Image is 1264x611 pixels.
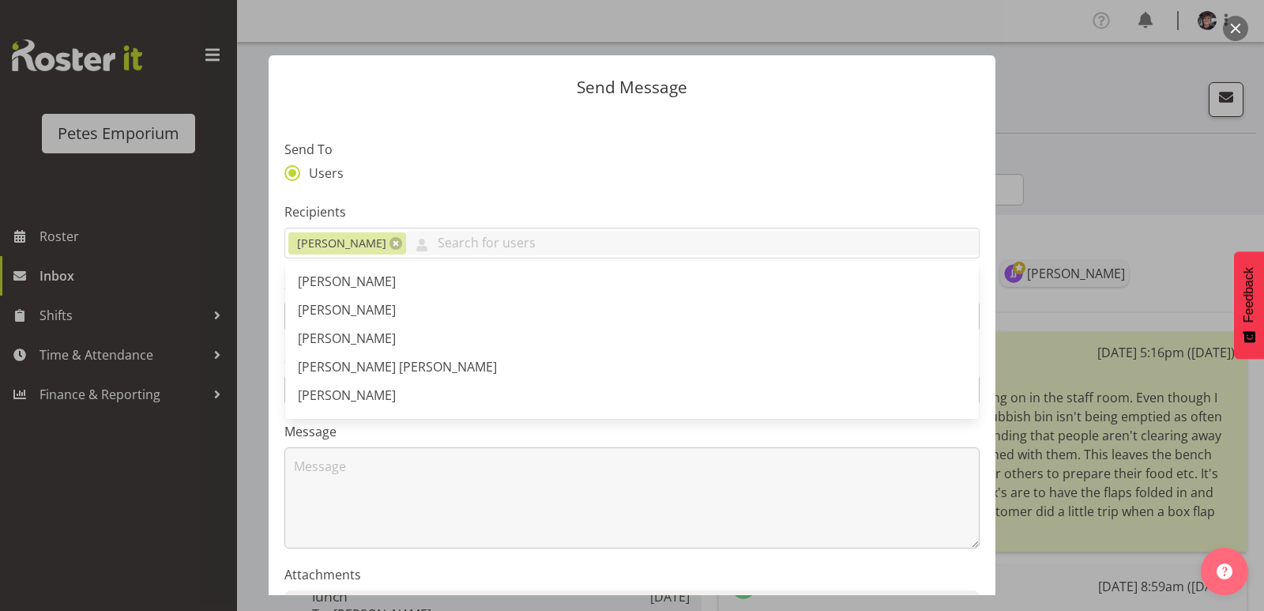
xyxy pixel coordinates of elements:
[298,387,396,404] span: [PERSON_NAME]
[284,374,980,405] input: Subject
[285,267,979,296] a: [PERSON_NAME]
[298,358,497,375] span: [PERSON_NAME] [PERSON_NAME]
[300,165,344,181] span: Users
[298,415,396,432] span: [PERSON_NAME]
[1217,564,1232,579] img: help-xxl-2.png
[284,140,980,159] label: Send To
[285,381,979,409] a: [PERSON_NAME]
[284,202,980,221] label: Recipients
[285,409,979,438] a: [PERSON_NAME]
[284,565,980,584] label: Attachments
[298,301,396,319] span: [PERSON_NAME]
[284,275,980,294] label: Send Via
[1242,267,1256,322] span: Feedback
[298,273,396,290] span: [PERSON_NAME]
[297,235,386,252] span: [PERSON_NAME]
[284,79,980,96] p: Send Message
[285,353,979,381] a: [PERSON_NAME] [PERSON_NAME]
[1234,251,1264,359] button: Feedback - Show survey
[284,422,980,441] label: Message
[285,296,979,324] a: [PERSON_NAME]
[298,330,396,347] span: [PERSON_NAME]
[285,324,979,353] a: [PERSON_NAME]
[284,349,980,368] label: Subject
[406,231,979,255] input: Search for users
